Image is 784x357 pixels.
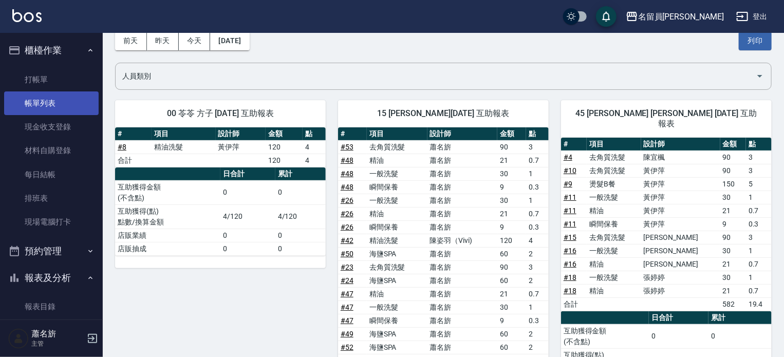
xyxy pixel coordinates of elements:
[497,314,526,327] td: 9
[341,223,353,231] a: #26
[367,314,427,327] td: 瞬間保養
[497,207,526,220] td: 21
[561,324,649,348] td: 互助獲得金額 (不含點)
[497,287,526,300] td: 21
[746,191,772,204] td: 1
[561,297,587,311] td: 合計
[622,6,728,27] button: 名留員[PERSON_NAME]
[641,244,720,257] td: [PERSON_NAME]
[641,231,720,244] td: [PERSON_NAME]
[720,297,746,311] td: 582
[266,127,302,141] th: 金額
[367,194,427,207] td: 一般洗髮
[649,324,708,348] td: 0
[526,300,549,314] td: 1
[427,314,498,327] td: 蕭名旂
[115,204,220,229] td: 互助獲得(點) 點數/換算金額
[152,140,215,154] td: 精油洗髮
[179,31,211,50] button: 今天
[275,242,326,255] td: 0
[720,284,746,297] td: 21
[573,108,759,129] span: 45 [PERSON_NAME] [PERSON_NAME] [DATE] 互助報表
[341,170,353,178] a: #48
[526,140,549,154] td: 3
[641,191,720,204] td: 黃伊萍
[497,300,526,314] td: 30
[341,343,353,351] a: #52
[115,167,326,256] table: a dense table
[427,127,498,141] th: 設計師
[526,341,549,354] td: 2
[564,153,572,161] a: #4
[4,210,99,234] a: 現場電腦打卡
[497,194,526,207] td: 30
[152,127,215,141] th: 項目
[587,204,641,217] td: 精油
[587,151,641,164] td: 去角質洗髮
[115,180,220,204] td: 互助獲得金額 (不含點)
[4,319,99,343] a: 店家日報表
[526,314,549,327] td: 0.3
[115,242,220,255] td: 店販抽成
[341,156,353,164] a: #48
[367,127,427,141] th: 項目
[427,327,498,341] td: 蕭名旂
[427,274,498,287] td: 蕭名旂
[564,220,576,228] a: #11
[427,154,498,167] td: 蕭名旂
[564,166,576,175] a: #10
[4,238,99,265] button: 預約管理
[266,154,302,167] td: 120
[746,164,772,177] td: 3
[641,138,720,151] th: 設計師
[526,194,549,207] td: 1
[120,67,752,85] input: 人員名稱
[275,180,326,204] td: 0
[526,167,549,180] td: 1
[720,177,746,191] td: 150
[367,327,427,341] td: 海鹽SPA
[367,180,427,194] td: 瞬間保養
[4,186,99,210] a: 排班表
[649,311,708,325] th: 日合計
[367,287,427,300] td: 精油
[746,257,772,271] td: 0.7
[115,229,220,242] td: 店販業績
[12,9,42,22] img: Logo
[497,274,526,287] td: 60
[526,220,549,234] td: 0.3
[427,341,498,354] td: 蕭名旂
[4,68,99,91] a: 打帳單
[341,290,353,298] a: #47
[497,341,526,354] td: 60
[367,167,427,180] td: 一般洗髮
[427,167,498,180] td: 蕭名旂
[564,247,576,255] a: #16
[526,247,549,260] td: 2
[367,207,427,220] td: 精油
[720,231,746,244] td: 90
[220,229,275,242] td: 0
[746,231,772,244] td: 3
[587,231,641,244] td: 去角質洗髮
[115,154,152,167] td: 合計
[127,108,313,119] span: 00 苓苓 方子 [DATE] 互助報表
[427,247,498,260] td: 蕭名旂
[720,271,746,284] td: 30
[596,6,617,27] button: save
[303,127,326,141] th: 點
[341,143,353,151] a: #53
[266,140,302,154] td: 120
[341,263,353,271] a: #23
[720,138,746,151] th: 金額
[427,194,498,207] td: 蕭名旂
[497,260,526,274] td: 90
[564,206,576,215] a: #11
[497,220,526,234] td: 9
[526,260,549,274] td: 3
[8,328,29,349] img: Person
[341,196,353,204] a: #26
[210,31,249,50] button: [DATE]
[564,273,576,281] a: #18
[4,37,99,64] button: 櫃檯作業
